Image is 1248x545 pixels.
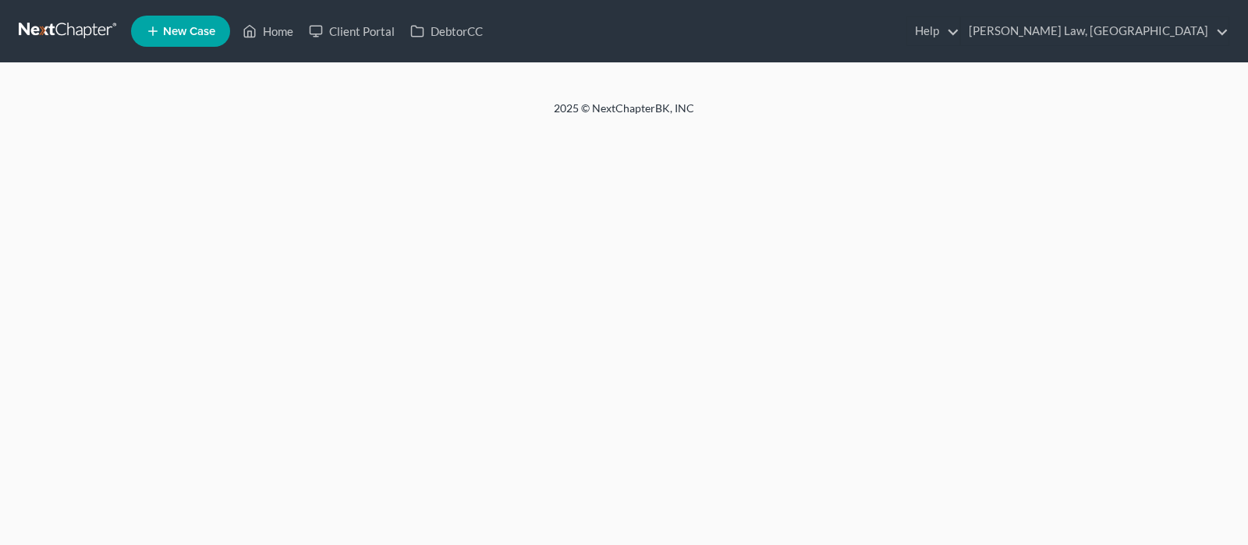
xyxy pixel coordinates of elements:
a: [PERSON_NAME] Law, [GEOGRAPHIC_DATA] [961,17,1228,45]
new-legal-case-button: New Case [131,16,230,47]
a: Home [235,17,301,45]
a: Help [907,17,959,45]
a: DebtorCC [402,17,491,45]
div: 2025 © NextChapterBK, INC [179,101,1069,129]
a: Client Portal [301,17,402,45]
